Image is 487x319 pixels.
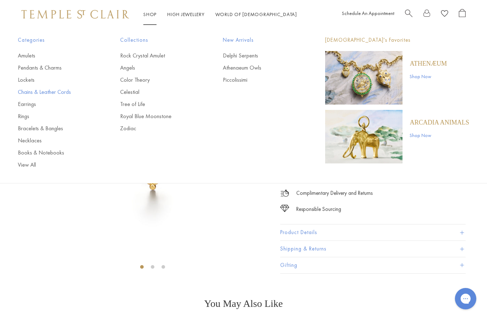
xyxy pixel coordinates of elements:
[120,36,194,45] span: Collections
[410,131,469,139] a: Shop Now
[167,11,205,17] a: High JewelleryHigh Jewellery
[280,189,289,198] img: icon_delivery.svg
[410,118,469,126] a: ARCADIA ANIMALS
[280,224,466,240] button: Product Details
[405,9,412,20] a: Search
[120,88,194,96] a: Celestial
[441,9,448,20] a: View Wishlist
[18,36,92,45] span: Categories
[29,298,458,309] h3: You May Also Like
[18,137,92,145] a: Necklaces
[280,257,466,273] button: Gifting
[280,241,466,257] button: Shipping & Returns
[410,60,447,67] a: Athenæum
[459,9,466,20] a: Open Shopping Bag
[223,64,297,72] a: Athenaeum Owls
[342,10,394,16] a: Schedule An Appointment
[120,76,194,84] a: Color Theory
[18,161,92,169] a: View All
[296,189,373,198] p: Complimentary Delivery and Returns
[18,64,92,72] a: Pendants & Charms
[120,100,194,108] a: Tree of Life
[410,72,447,80] a: Shop Now
[18,149,92,157] a: Books & Notebooks
[280,205,289,212] img: icon_sourcing.svg
[223,76,297,84] a: Piccolissimi
[120,64,194,72] a: Angels
[215,11,297,17] a: World of [DEMOGRAPHIC_DATA]World of [DEMOGRAPHIC_DATA]
[296,205,341,214] div: Responsible Sourcing
[120,125,194,132] a: Zodiac
[18,76,92,84] a: Lockets
[18,52,92,60] a: Amulets
[18,125,92,132] a: Bracelets & Bangles
[120,112,194,120] a: Royal Blue Moonstone
[18,88,92,96] a: Chains & Leather Cords
[18,100,92,108] a: Earrings
[120,52,194,60] a: Rock Crystal Amulet
[451,285,480,312] iframe: Gorgias live chat messenger
[143,11,157,17] a: ShopShop
[143,10,297,19] nav: Main navigation
[21,10,129,19] img: Temple St. Clair
[223,52,297,60] a: Delphi Serpents
[325,36,469,45] p: [DEMOGRAPHIC_DATA]'s Favorites
[223,36,297,45] span: New Arrivals
[18,112,92,120] a: Rings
